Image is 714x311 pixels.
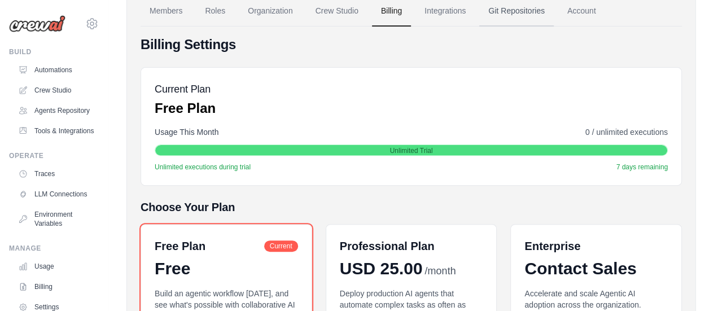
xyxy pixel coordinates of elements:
[14,257,99,275] a: Usage
[14,165,99,183] a: Traces
[424,264,455,279] span: /month
[155,163,251,172] span: Unlimited executions during trial
[14,81,99,99] a: Crew Studio
[524,259,668,279] div: Contact Sales
[155,99,216,117] p: Free Plan
[389,146,432,155] span: Unlimited Trial
[14,122,99,140] a: Tools & Integrations
[9,244,99,253] div: Manage
[14,185,99,203] a: LLM Connections
[14,102,99,120] a: Agents Repository
[141,36,682,54] h4: Billing Settings
[155,126,218,138] span: Usage This Month
[264,240,298,252] span: Current
[340,238,435,254] h6: Professional Plan
[155,259,298,279] div: Free
[14,278,99,296] a: Billing
[141,199,682,215] h5: Choose Your Plan
[340,259,423,279] span: USD 25.00
[9,15,65,32] img: Logo
[14,61,99,79] a: Automations
[616,163,668,172] span: 7 days remaining
[14,205,99,233] a: Environment Variables
[585,126,668,138] span: 0 / unlimited executions
[524,238,668,254] h6: Enterprise
[9,47,99,56] div: Build
[9,151,99,160] div: Operate
[155,81,216,97] h5: Current Plan
[524,288,668,310] p: Accelerate and scale Agentic AI adoption across the organization.
[155,238,205,254] h6: Free Plan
